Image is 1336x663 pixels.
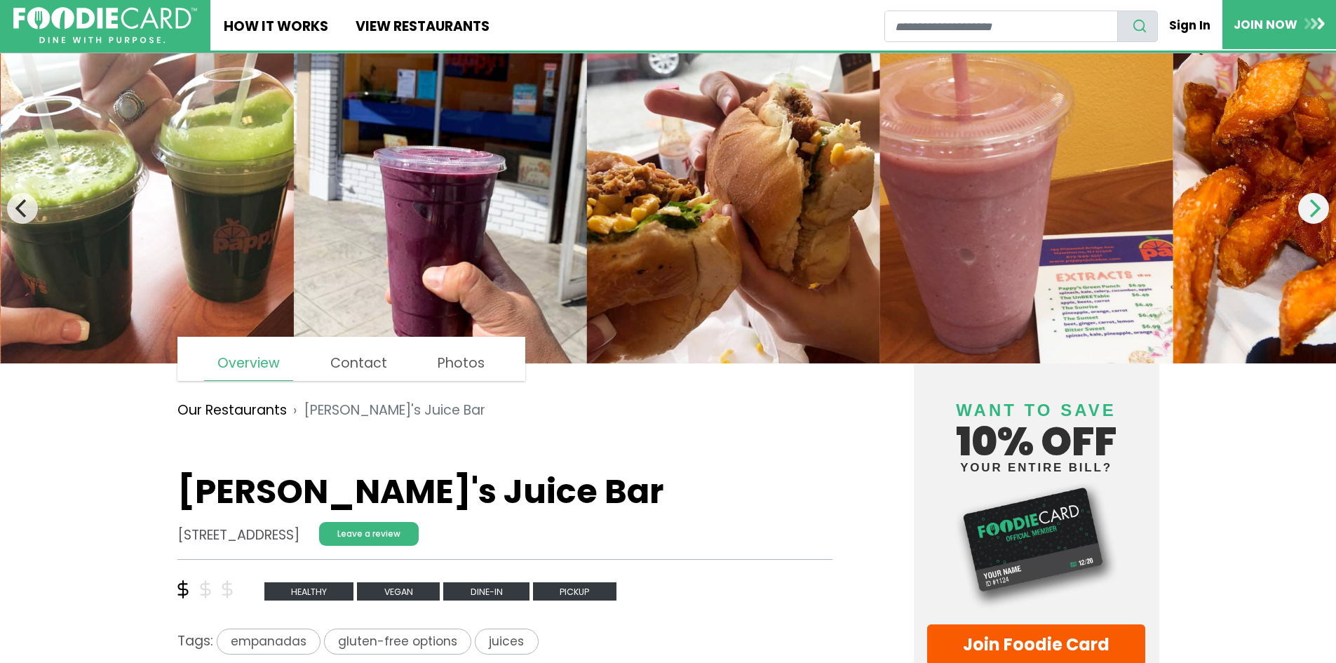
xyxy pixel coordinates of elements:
span: healthy [264,582,354,601]
span: Pickup [533,582,616,601]
a: healthy [264,581,358,600]
h4: 10% off [927,383,1146,474]
span: Dine-in [443,582,529,601]
a: gluten-free options [324,631,475,650]
img: FoodieCard; Eat, Drink, Save, Donate [13,7,197,44]
li: [PERSON_NAME]'s Juice Bar [287,401,485,421]
span: vegan [357,582,440,601]
a: Photos [424,347,498,380]
button: Next [1298,193,1329,224]
h1: [PERSON_NAME]'s Juice Bar [177,471,833,512]
a: Pickup [533,581,616,600]
span: Want to save [956,401,1116,420]
a: Our Restaurants [177,401,287,421]
a: juices [475,631,538,650]
small: your entire bill? [927,462,1146,474]
a: Leave a review [319,522,419,546]
button: Previous [7,193,38,224]
nav: breadcrumb [177,390,833,431]
a: Dine-in [443,581,533,600]
a: Sign In [1158,10,1222,41]
span: gluten-free options [324,629,471,655]
a: empanadas [213,631,324,650]
address: [STREET_ADDRESS] [177,525,299,546]
span: empanadas [217,629,320,655]
button: search [1117,11,1158,42]
a: Contact [317,347,400,380]
nav: page links [177,337,526,381]
input: restaurant search [884,11,1118,42]
span: juices [475,629,538,655]
div: Tags: [177,629,833,661]
img: Foodie Card [927,481,1146,610]
a: vegan [357,581,443,600]
a: Overview [204,347,293,381]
